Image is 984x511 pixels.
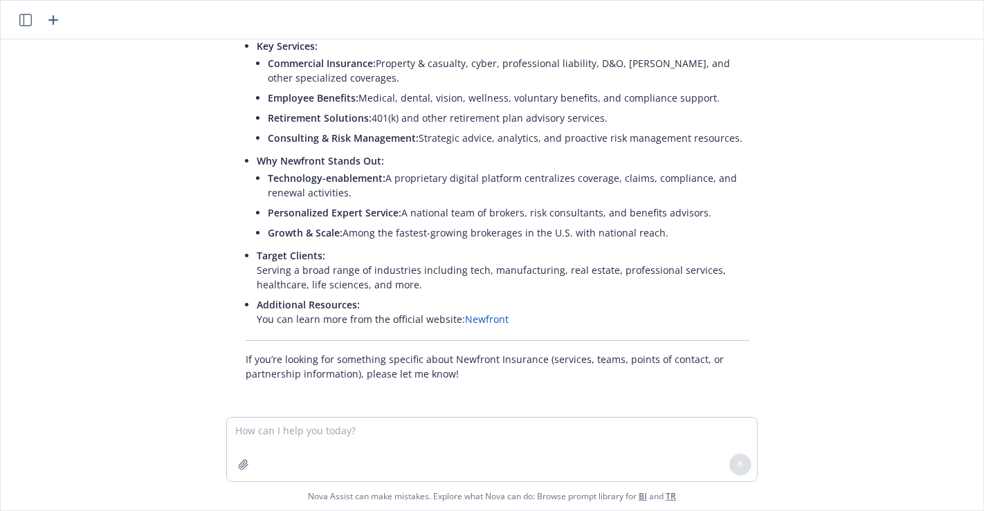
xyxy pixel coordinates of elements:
span: Target Clients: [257,249,325,262]
li: Medical, dental, vision, wellness, voluntary benefits, and compliance support. [268,88,749,108]
li: Property & casualty, cyber, professional liability, D&O, [PERSON_NAME], and other specialized cov... [268,53,749,88]
a: BI [639,490,647,502]
span: Why Newfront Stands Out: [257,154,384,167]
span: Consulting & Risk Management: [268,131,419,145]
span: Nova Assist can make mistakes. Explore what Nova can do: Browse prompt library for and [308,482,676,510]
p: If you’re looking for something specific about Newfront Insurance (services, teams, points of con... [246,352,749,381]
li: A proprietary digital platform centralizes coverage, claims, compliance, and renewal activities. [268,168,749,203]
span: Commercial Insurance: [268,57,376,70]
li: Among the fastest-growing brokerages in the U.S. with national reach. [268,223,749,243]
span: Key Services: [257,39,318,53]
a: TR [666,490,676,502]
a: Newfront [465,313,509,326]
span: Personalized Expert Service: [268,206,401,219]
p: Serving a broad range of industries including tech, manufacturing, real estate, professional serv... [257,248,749,292]
span: Additional Resources: [257,298,360,311]
span: Retirement Solutions: [268,111,372,124]
span: Growth & Scale: [268,226,343,239]
li: 401(k) and other retirement plan advisory services. [268,108,749,128]
p: You can learn more from the official website: [257,297,749,326]
span: Employee Benefits: [268,91,358,104]
span: Technology-enablement: [268,171,385,185]
li: A national team of brokers, risk consultants, and benefits advisors. [268,203,749,223]
li: Strategic advice, analytics, and proactive risk management resources. [268,128,749,148]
